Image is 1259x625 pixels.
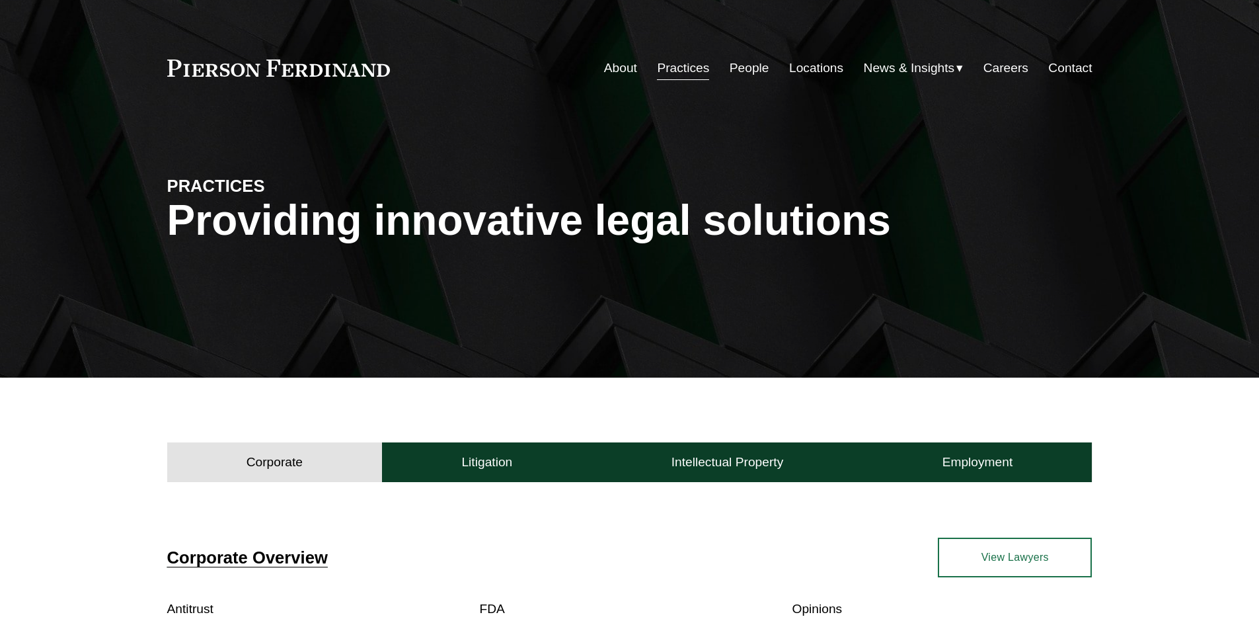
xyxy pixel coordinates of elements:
a: Practices [657,56,709,81]
h1: Providing innovative legal solutions [167,196,1092,245]
a: FDA [480,602,505,616]
h4: PRACTICES [167,175,399,196]
span: News & Insights [864,57,955,80]
h4: Corporate [247,454,303,470]
a: View Lawyers [938,538,1092,577]
a: Locations [789,56,843,81]
a: People [730,56,769,81]
h4: Intellectual Property [671,454,784,470]
a: Careers [983,56,1028,81]
a: folder dropdown [864,56,964,81]
h4: Litigation [461,454,512,470]
a: About [604,56,637,81]
a: Corporate Overview [167,548,328,567]
a: Opinions [792,602,842,616]
a: Contact [1048,56,1092,81]
h4: Employment [942,454,1013,470]
a: Antitrust [167,602,213,616]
